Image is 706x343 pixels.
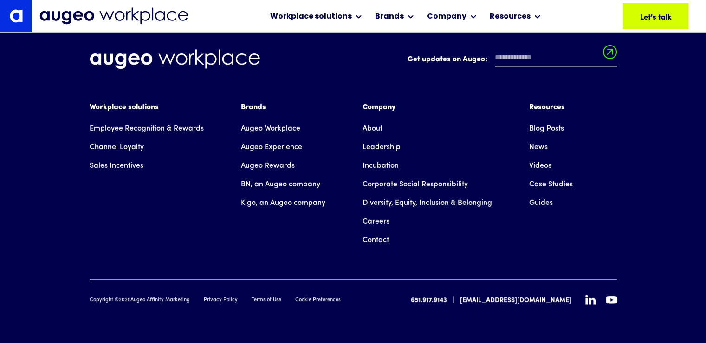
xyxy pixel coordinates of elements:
a: Employee Recognition & Rewards [90,119,204,138]
div: Brands [241,102,325,113]
input: Submit [603,45,617,65]
div: Company [427,11,466,22]
a: Videos [529,157,551,175]
a: Blog Posts [529,119,564,138]
a: Cookie Preferences [295,297,341,304]
div: Brands [375,11,404,22]
a: Privacy Policy [204,297,238,304]
a: Let's talk [623,3,688,29]
img: Augeo's "a" monogram decorative logo in white. [10,9,23,22]
a: Kigo, an Augeo company [241,194,325,212]
a: 651.917.9143 [411,296,447,305]
a: Terms of Use [252,297,281,304]
div: Resources [490,11,531,22]
a: About [363,119,382,138]
a: Channel Loyalty [90,138,144,157]
a: Augeo Experience [241,138,302,157]
a: Sales Incentives [90,157,143,175]
div: Workplace solutions [90,102,204,113]
a: Guides [529,194,553,212]
a: Diversity, Equity, Inclusion & Belonging [363,194,492,212]
a: BN, an Augeo company [241,175,320,194]
a: Contact [363,231,389,250]
form: Email Form [408,49,617,72]
img: Augeo Workplace business unit full logo in white. [90,49,260,69]
a: Incubation [363,157,399,175]
a: Augeo Workplace [241,119,300,138]
a: Leadership [363,138,401,157]
div: | [453,295,454,306]
a: Case Studies [529,175,573,194]
span: 2025 [119,297,130,303]
a: Corporate Social Responsibility [363,175,468,194]
label: Get updates on Augeo: [408,54,487,65]
img: Augeo Workplace business unit full logo in mignight blue. [39,7,188,25]
div: Company [363,102,492,113]
div: Resources [529,102,573,113]
a: Augeo Rewards [241,157,295,175]
div: Copyright © Augeo Affinity Marketing [90,297,190,304]
div: Workplace solutions [270,11,352,22]
a: News [529,138,548,157]
a: [EMAIL_ADDRESS][DOMAIN_NAME] [460,296,571,305]
a: Careers [363,212,389,231]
